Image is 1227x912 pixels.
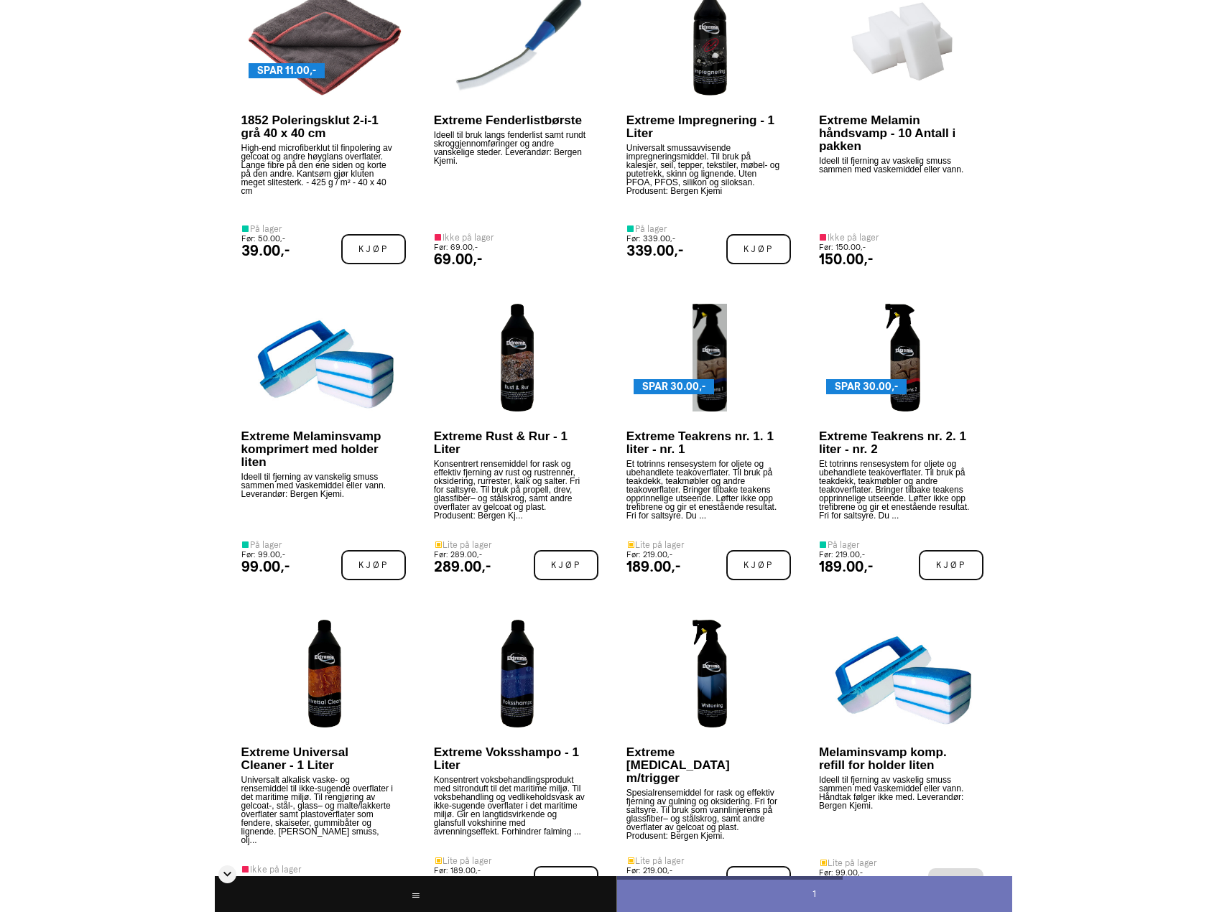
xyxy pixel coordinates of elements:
[819,559,873,574] div: 189.00,-
[501,620,534,727] img: 300-14-1-extreme-voksshampo-1-liter.-ferdig..jpg
[928,868,983,896] span: Se mer
[308,620,341,727] img: 301-14-1-extreme-universal-cleaner-1-liter.jpg
[257,63,316,78] span: SPAR 11.00,-
[726,234,791,264] span: Kjøp
[626,746,781,785] p: Extreme [MEDICAL_DATA] m/trigger
[819,157,973,233] p: Ideell til fjerning av vaskelig smuss sammen med vaskemiddel eller vann.
[619,597,801,906] a: Extreme [MEDICAL_DATA] m/trigger Spesialrensemiddel for rask og effektiv fjerning av gulning og o...
[434,559,492,574] div: 289.00,-
[427,281,608,590] a: Extreme Rust & Rur - 1 Liter Konsentrert rensemiddel for rask og effektiv fjerning av rust og rus...
[819,460,973,541] p: Et totrinns rensesystem for oljete og ubehandlete teakoverflater. Til bruk på teakdekk, teakmøble...
[819,859,893,867] div: Lite på lager
[241,746,396,772] p: Extreme Universal Cleaner - 1 Liter
[619,281,801,590] a: SPAR 30.00,- Extreme Teakrens nr. 1. 1 liter - nr. 1 Et totrinns rensesystem for oljete og ubehan...
[241,144,396,225] p: High-end microfiberklut til finpolering av gelcoat og andre høyglans overflater. Lange fibre på d...
[819,541,873,549] div: På lager
[241,559,290,574] div: 99.00,-
[241,243,290,258] div: 39.00,-
[642,379,705,394] span: SPAR 30.00,-
[218,865,236,883] div: Skjul sidetall
[434,243,478,252] small: Før: 69.00,-
[828,620,976,727] img: Melanin_refill_56P5KLi.jpg
[341,550,406,580] span: Kjøp
[626,857,685,865] div: Lite på lager
[434,746,588,772] p: Extreme Voksshampo - 1 Liter
[626,460,781,541] p: Et totrinns rensesystem for oljete og ubehandlete teakoverflater. Til bruk på teakdekk, teakmøble...
[626,559,685,574] div: 189.00,-
[434,233,494,242] div: Ikke på lager
[626,875,685,890] div: 219.00,-
[341,234,406,264] span: Kjøp
[534,550,598,580] span: Kjøp
[241,225,290,233] div: På lager
[241,541,290,549] div: På lager
[241,473,396,541] p: Ideell til fjerning av vanskelig smuss sammen med vaskemiddel eller vann. Leverandør: Bergen Kjemi.
[885,304,920,411] img: 303-14-1-extreme-teakrens-2.-1-liter.-ferdig_TcW9EvA.jpg
[427,597,608,906] a: Extreme Voksshampo - 1 Liter Konsentrert voksbehandlingsprodukt med sitronduft til det maritime m...
[241,865,302,874] div: Ikke på lager
[241,114,396,140] p: 1852 Poleringsklut 2-i-1 grå 40 x 40 cm
[626,866,672,875] small: Før: 219.00,-
[819,243,866,252] small: Før: 150.00,-
[819,430,973,456] p: Extreme Teakrens nr. 2. 1 liter - nr. 2
[812,281,994,590] a: SPAR 30.00,- Extreme Teakrens nr. 2. 1 liter - nr. 2 Et totrinns rensesystem for oljete og ubehan...
[819,746,973,772] p: Melaminsvamp komp. refill for holder liten
[726,866,791,896] span: Kjøp
[693,304,727,411] img: 302-14-1-extreme-teakrens-1.-1-liter.-ferdig.jpg
[812,597,994,906] a: Melaminsvamp komp. refill for holder liten Ideell til fjerning av vaskelig smuss sammen med vaske...
[434,252,494,266] div: 69.00,-
[434,550,482,559] small: Før: 289.00,-
[434,857,492,865] div: Lite på lager
[819,233,879,242] div: Ikke på lager
[434,541,492,549] div: Lite på lager
[626,144,781,225] p: Universalt smussavvisende impregneringsmiddel. Til bruk på kalesjer, seil, tepper, tekstiler, møb...
[616,876,1013,912] div: 1
[241,430,396,469] p: Extreme Melaminsvamp komprimert med holder liten
[434,460,588,541] p: Konsentrert rensemiddel for rask og effektiv fjerning av rust og rustrenner, oksidering, rurreste...
[234,281,416,590] a: Extreme Melaminsvamp komprimert med holder liten Ideell til fjerning av vanskelig smuss sammen me...
[501,304,534,411] img: 305-14-1-extreme-rust-rur-1-liter.-ferdig.jpg
[241,234,285,243] small: Før: 50.00,-
[241,550,285,559] small: Før: 99.00,-
[819,776,973,859] p: Ideell til fjerning av vaskelig smuss sammen med vaskemiddel eller vann. Håndtak følger ikke med....
[434,430,588,456] p: Extreme Rust & Rur - 1 Liter
[835,379,898,394] span: SPAR 30.00,-
[626,114,781,140] p: Extreme Impregnering - 1 Liter
[434,114,588,127] p: Extreme Fenderlistbørste
[626,550,672,559] small: Før: 219.00,-
[693,620,728,727] img: 306-14-1-extreme-whitening-1-liter.-ferdig..jpg
[434,776,588,857] p: Konsentrert voksbehandlingsprodukt med sitronduft til det maritime miljø. Til voksbehandling og v...
[819,252,879,266] div: 150.00,-
[726,550,791,580] span: Kjøp
[434,875,492,890] div: 189.00,-
[434,866,481,875] small: Før: 189.00,-
[626,234,675,243] small: Før: 339.00,-
[819,868,863,878] small: Før: 99.00,-
[819,550,865,559] small: Før: 219.00,-
[626,225,683,233] div: På lager
[626,541,685,549] div: Lite på lager
[434,131,588,233] p: Ideell til bruk langs fenderlist samt rundt skroggjennomføringer og andre vanskelige steder. Leve...
[919,550,983,580] span: Kjøp
[234,597,416,906] a: Extreme Universal Cleaner - 1 Liter Universalt alkalisk vaske- og rensemiddel til ikke-sugende ov...
[251,304,399,411] img: Melanin_refill_r47kK9k.jpg
[241,875,290,884] small: Før: 269.00,-
[626,243,683,258] div: 339.00,-
[241,776,396,865] p: Universalt alkalisk vaske- og rensemiddel til ikke-sugende overflater i det maritime miljø. Til r...
[626,788,781,857] p: Spesialrensemiddel for rask og effektiv fjerning av gulning og oksidering. Fri for saltsyre. Til ...
[819,114,973,153] p: Extreme Melamin håndsvamp - 10 Antall i pakken
[626,430,781,456] p: Extreme Teakrens nr. 1. 1 liter - nr. 1
[534,866,598,896] span: Kjøp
